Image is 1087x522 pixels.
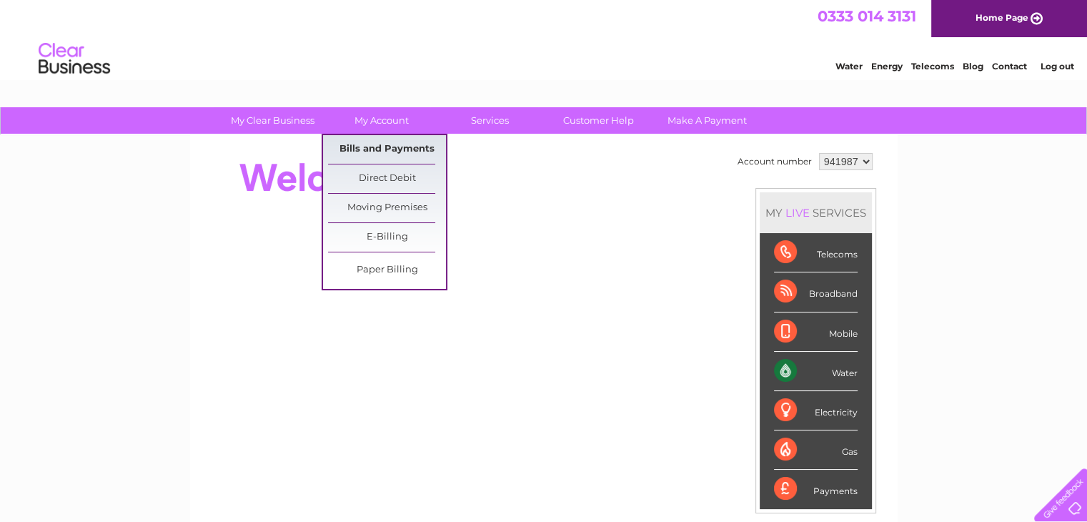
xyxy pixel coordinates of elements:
a: Contact [992,61,1027,72]
a: Energy [871,61,903,72]
a: Telecoms [911,61,954,72]
a: Log out [1040,61,1073,72]
div: Payments [774,470,858,508]
a: Moving Premises [328,194,446,222]
div: Mobile [774,312,858,352]
div: Broadband [774,272,858,312]
a: Direct Debit [328,164,446,193]
div: MY SERVICES [760,192,872,233]
a: Make A Payment [648,107,766,134]
a: Bills and Payments [328,135,446,164]
a: Services [431,107,549,134]
div: Water [774,352,858,391]
a: E-Billing [328,223,446,252]
a: My Account [322,107,440,134]
a: 0333 014 3131 [818,7,916,25]
div: LIVE [783,206,813,220]
div: Electricity [774,391,858,430]
a: Water [835,61,863,72]
div: Telecoms [774,233,858,272]
a: Customer Help [540,107,657,134]
a: Blog [963,61,983,72]
a: Paper Billing [328,256,446,285]
td: Account number [734,149,815,174]
div: Clear Business is a trading name of Verastar Limited (registered in [GEOGRAPHIC_DATA] No. 3667643... [207,8,882,69]
img: logo.png [38,37,111,81]
div: Gas [774,430,858,470]
a: My Clear Business [214,107,332,134]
